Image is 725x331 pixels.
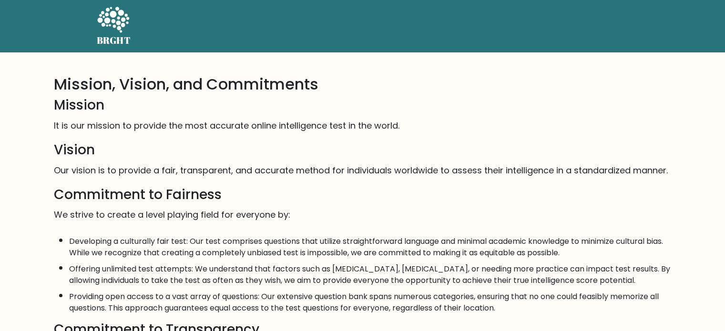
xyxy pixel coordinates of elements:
[54,162,672,179] p: Our vision is to provide a fair, transparent, and accurate method for individuals worldwide to as...
[69,259,672,286] li: Offering unlimited test attempts: We understand that factors such as [MEDICAL_DATA], [MEDICAL_DAT...
[54,142,672,158] h3: Vision
[54,206,672,223] p: We strive to create a level playing field for everyone by:
[69,231,672,259] li: Developing a culturally fair test: Our test comprises questions that utilize straightforward lang...
[97,35,131,46] h5: BRGHT
[97,4,131,49] a: BRGHT
[54,75,672,93] h2: Mission, Vision, and Commitments
[69,286,672,314] li: Providing open access to a vast array of questions: Our extensive question bank spans numerous ca...
[54,187,672,203] h3: Commitment to Fairness
[54,97,672,113] h3: Mission
[54,117,672,134] p: It is our mission to provide the most accurate online intelligence test in the world.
